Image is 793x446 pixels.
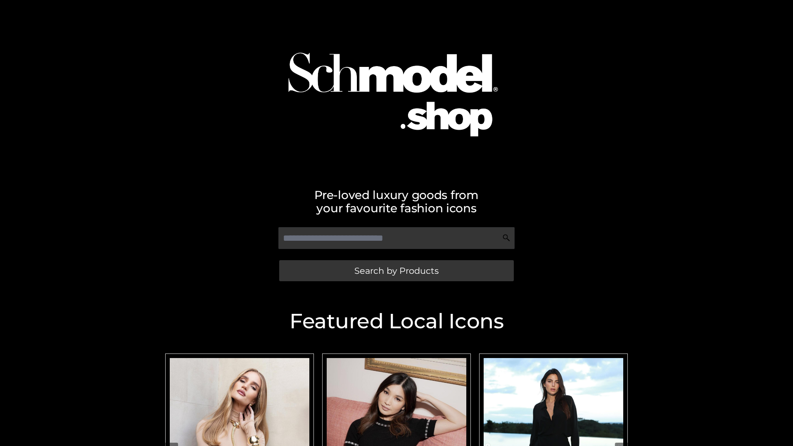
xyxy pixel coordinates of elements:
h2: Featured Local Icons​ [161,311,632,332]
img: Search Icon [502,234,510,242]
h2: Pre-loved luxury goods from your favourite fashion icons [161,188,632,215]
span: Search by Products [354,266,439,275]
a: Search by Products [279,260,514,281]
